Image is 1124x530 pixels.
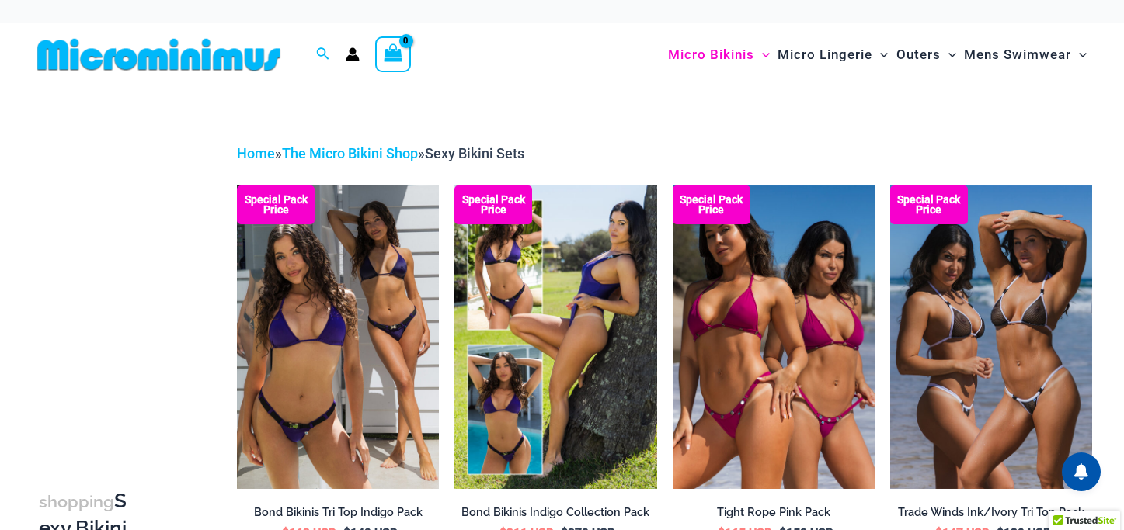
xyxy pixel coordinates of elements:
[673,195,750,215] b: Special Pack Price
[454,195,532,215] b: Special Pack Price
[237,185,439,488] img: Bond Indigo Tri Top Pack (1)
[890,505,1092,525] a: Trade Winds Ink/Ivory Tri Top Pack
[941,35,956,74] span: Menu Toggle
[454,505,656,520] h2: Bond Bikinis Indigo Collection Pack
[454,185,656,488] a: Bond Inidgo Collection Pack (10) Bond Indigo Bikini Collection Pack Back (6)Bond Indigo Bikini Co...
[774,31,892,78] a: Micro LingerieMenu ToggleMenu Toggle
[454,185,656,488] img: Bond Inidgo Collection Pack (10)
[890,185,1092,488] img: Top Bum Pack
[673,185,875,488] img: Collection Pack F
[754,35,770,74] span: Menu Toggle
[237,505,439,525] a: Bond Bikinis Tri Top Indigo Pack
[346,47,360,61] a: Account icon link
[237,505,439,520] h2: Bond Bikinis Tri Top Indigo Pack
[896,35,941,74] span: Outers
[664,31,774,78] a: Micro BikinisMenu ToggleMenu Toggle
[890,195,968,215] b: Special Pack Price
[425,145,524,161] span: Sexy Bikini Sets
[668,35,754,74] span: Micro Bikinis
[454,505,656,525] a: Bond Bikinis Indigo Collection Pack
[890,185,1092,488] a: Top Bum Pack Top Bum Pack bTop Bum Pack b
[893,31,960,78] a: OutersMenu ToggleMenu Toggle
[237,195,315,215] b: Special Pack Price
[31,37,287,72] img: MM SHOP LOGO FLAT
[673,505,875,525] a: Tight Rope Pink Pack
[39,492,114,511] span: shopping
[960,31,1091,78] a: Mens SwimwearMenu ToggleMenu Toggle
[778,35,872,74] span: Micro Lingerie
[872,35,888,74] span: Menu Toggle
[964,35,1071,74] span: Mens Swimwear
[237,185,439,488] a: Bond Indigo Tri Top Pack (1) Bond Indigo Tri Top Pack Back (1)Bond Indigo Tri Top Pack Back (1)
[237,145,524,161] span: » »
[1071,35,1087,74] span: Menu Toggle
[673,185,875,488] a: Collection Pack F Collection Pack B (3)Collection Pack B (3)
[237,145,275,161] a: Home
[890,505,1092,520] h2: Trade Winds Ink/Ivory Tri Top Pack
[316,45,330,64] a: Search icon link
[39,130,179,440] iframe: TrustedSite Certified
[282,145,418,161] a: The Micro Bikini Shop
[673,505,875,520] h2: Tight Rope Pink Pack
[662,29,1093,81] nav: Site Navigation
[375,36,411,72] a: View Shopping Cart, empty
